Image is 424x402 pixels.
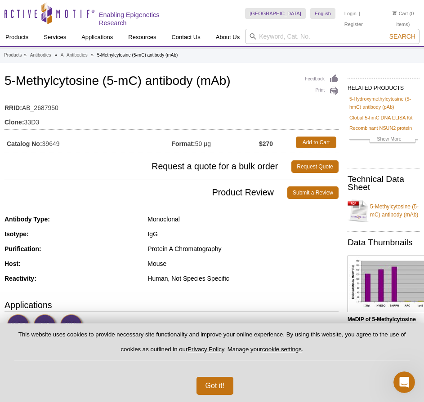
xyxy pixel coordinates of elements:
[348,239,420,247] h2: Data Thumbnails
[172,140,195,148] strong: Format:
[348,175,420,191] h2: Technical Data Sheet
[291,160,339,173] a: Request Quote
[344,10,357,17] a: Login
[4,51,22,59] a: Products
[359,8,360,19] li: |
[387,32,418,40] button: Search
[147,215,339,223] div: Monoclonal
[7,314,31,339] img: Methyl-DNA Immunoprecipitation Validated
[38,29,71,46] a: Services
[7,140,42,148] strong: Catalog No:
[393,10,408,17] a: Cart
[310,8,335,19] a: English
[389,33,415,40] span: Search
[210,29,245,46] a: About Us
[349,114,412,122] a: Global 5-hmC DNA ELISA Kit
[245,8,306,19] a: [GEOGRAPHIC_DATA]
[4,118,24,126] strong: Clone:
[30,51,51,59] a: Antibodies
[245,29,420,44] input: Keyword, Cat. No.
[4,160,291,173] span: Request a quote for a bulk order
[344,21,363,27] a: Register
[4,113,339,127] td: 33D3
[147,260,339,268] div: Mouse
[4,216,50,223] strong: Antibody Type:
[4,134,172,150] td: 39649
[348,78,420,94] h2: RELATED PRODUCTS
[4,260,21,267] strong: Host:
[4,298,339,312] h3: Applications
[348,197,420,224] a: 5-Methylcytosine (5-mC) antibody (mAb)
[4,186,287,199] span: Product Review
[91,53,94,57] li: »
[349,135,418,145] a: Show More
[4,74,339,89] h1: 5-Methylcytosine (5-mC) antibody (mAb)
[99,11,182,27] h2: Enabling Epigenetics Research
[24,53,27,57] li: »
[262,346,302,353] button: cookie settings
[187,346,224,353] a: Privacy Policy
[196,377,234,395] button: Got it!
[172,134,259,150] td: 50 µg
[393,371,415,393] iframe: Intercom live chat
[305,74,339,84] a: Feedback
[305,86,339,96] a: Print
[54,53,57,57] li: »
[296,137,336,148] a: Add to Cart
[387,8,420,30] li: (0 items)
[4,275,36,282] strong: Reactivity:
[147,274,339,283] div: Human, Not Species Specific
[61,51,88,59] a: All Antibodies
[393,11,397,15] img: Your Cart
[147,245,339,253] div: Protein A Chromatography
[147,230,339,238] div: IgG
[33,314,58,339] img: Immunohistochemistry Validated
[349,124,412,132] a: Recombinant NSUN2 protein
[349,95,418,111] a: 5-Hydroxymethylcytosine (5-hmC) antibody (pAb)
[76,29,118,46] a: Applications
[348,316,416,331] b: MeDIP of 5-Methylcytosine (5-mC) mAb.
[60,314,85,339] img: Enzyme-linked Immunosorbent Assay Validated
[259,140,273,148] strong: $270
[287,186,339,199] a: Submit a Review
[4,245,41,252] strong: Purification:
[4,98,339,113] td: AB_2687950
[14,331,410,361] p: This website uses cookies to provide necessary site functionality and improve your online experie...
[123,29,161,46] a: Resources
[166,29,205,46] a: Contact Us
[4,230,29,238] strong: Isotype:
[4,104,22,112] strong: RRID:
[97,53,178,57] li: 5-Methylcytosine (5-mC) antibody (mAb)
[348,315,420,348] p: (Click image to enlarge and see details.)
